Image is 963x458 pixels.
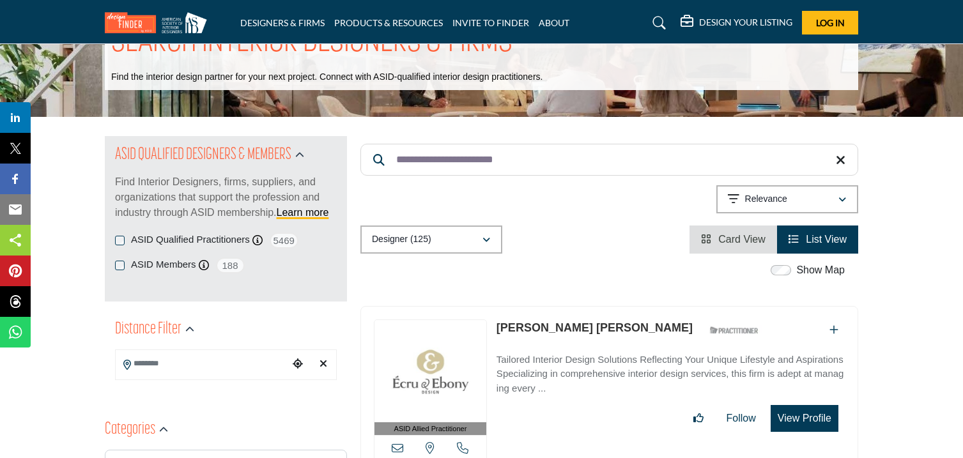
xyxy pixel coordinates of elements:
span: ASID Allied Practitioner [394,424,467,434]
p: Relevance [745,193,787,206]
button: View Profile [771,405,838,432]
button: Relevance [716,185,858,213]
span: Card View [718,234,766,245]
input: ASID Qualified Practitioners checkbox [115,236,125,245]
a: INVITE TO FINDER [452,17,529,28]
h2: ASID QUALIFIED DESIGNERS & MEMBERS [115,144,291,167]
label: Show Map [796,263,845,278]
button: Designer (125) [360,225,502,254]
li: List View [777,225,858,254]
li: Card View [690,225,777,254]
p: Designer (125) [372,233,431,246]
h5: DESIGN YOUR LISTING [699,17,792,28]
p: Michelle Dickson Marzucco [497,319,693,337]
a: DESIGNERS & FIRMS [240,17,325,28]
button: Like listing [685,406,712,431]
span: 188 [216,257,245,273]
p: Find Interior Designers, firms, suppliers, and organizations that support the profession and indu... [115,174,337,220]
h2: Distance Filter [115,318,181,341]
a: Learn more [277,207,329,218]
a: Search [640,13,674,33]
button: Follow [718,406,764,431]
h2: Categories [105,418,155,441]
img: Michelle Dickson Marzucco [374,320,486,422]
span: Log In [816,17,845,28]
span: List View [806,234,847,245]
img: Site Logo [105,12,213,33]
a: View List [789,234,847,245]
input: ASID Members checkbox [115,261,125,270]
span: 5469 [270,233,298,248]
a: [PERSON_NAME] [PERSON_NAME] [497,321,693,334]
input: Search Location [116,351,288,376]
div: DESIGN YOUR LISTING [681,15,792,31]
input: Search Keyword [360,144,858,176]
button: Log In [802,11,858,34]
div: Choose your current location [288,351,307,378]
div: Clear search location [314,351,333,378]
a: ASID Allied Practitioner [374,320,486,436]
a: ABOUT [539,17,569,28]
label: ASID Members [131,257,196,272]
a: View Card [701,234,766,245]
p: Tailored Interior Design Solutions Reflecting Your Unique Lifestyle and Aspirations Specializing ... [497,353,845,396]
a: Add To List [829,324,838,335]
a: Tailored Interior Design Solutions Reflecting Your Unique Lifestyle and Aspirations Specializing ... [497,345,845,396]
p: Find the interior design partner for your next project. Connect with ASID-qualified interior desi... [111,71,543,84]
a: PRODUCTS & RESOURCES [334,17,443,28]
label: ASID Qualified Practitioners [131,233,250,247]
img: ASID Qualified Practitioners Badge Icon [705,323,762,339]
